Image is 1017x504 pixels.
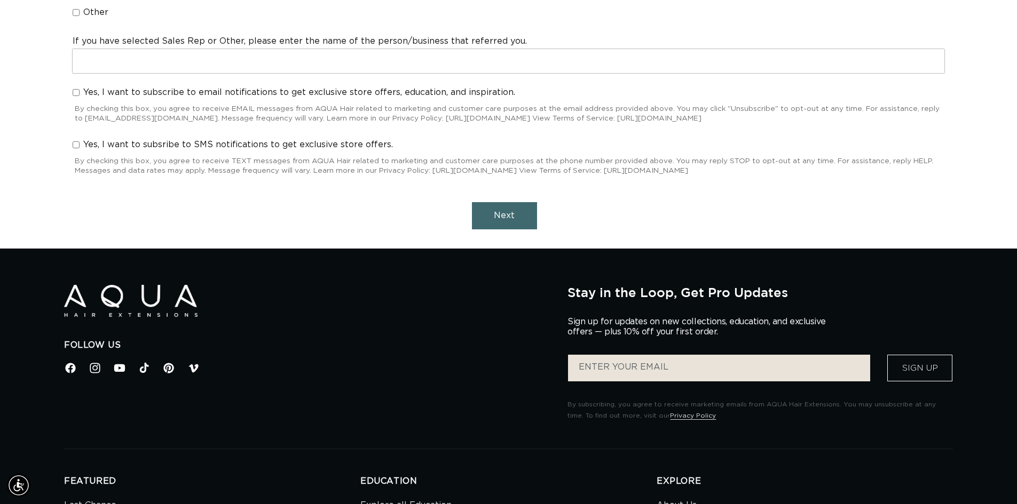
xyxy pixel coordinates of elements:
[567,317,834,337] p: Sign up for updates on new collections, education, and exclusive offers — plus 10% off your first...
[64,340,551,351] h2: Follow Us
[875,389,1017,504] iframe: Chat Widget
[568,355,870,381] input: ENTER YOUR EMAIL
[83,7,108,18] span: Other
[472,202,537,229] button: Next
[567,399,953,422] p: By subscribing, you agree to receive marketing emails from AQUA Hair Extensions. You may unsubscr...
[887,355,952,381] button: Sign Up
[64,285,198,317] img: Aqua Hair Extensions
[73,36,527,47] label: If you have selected Sales Rep or Other, please enter the name of the person/business that referr...
[494,211,515,220] span: Next
[73,100,944,125] div: By checking this box, you agree to receive EMAIL messages from AQUA Hair related to marketing and...
[657,476,953,487] h2: EXPLORE
[7,474,30,497] div: Accessibility Menu
[670,412,716,419] a: Privacy Policy
[567,285,953,300] h2: Stay in the Loop, Get Pro Updates
[83,139,393,150] span: Yes, I want to subsribe to SMS notifications to get exclusive store offers.
[64,476,360,487] h2: FEATURED
[73,153,944,178] div: By checking this box, you agree to receive TEXT messages from AQUA Hair related to marketing and ...
[360,476,657,487] h2: EDUCATION
[83,87,515,98] span: Yes, I want to subscribe to email notifications to get exclusive store offers, education, and ins...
